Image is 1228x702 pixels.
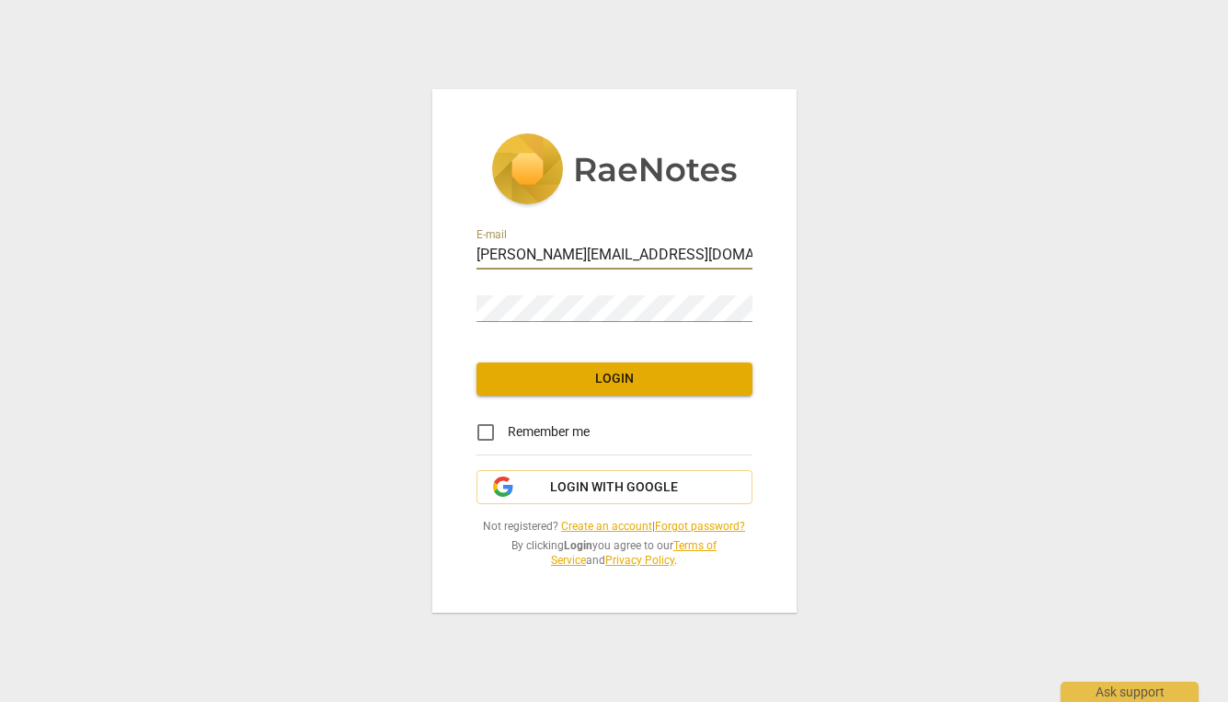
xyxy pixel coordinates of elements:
span: Remember me [508,422,590,442]
a: Create an account [561,520,652,533]
span: By clicking you agree to our and . [476,538,752,569]
a: Forgot password? [655,520,745,533]
label: E-mail [476,229,507,240]
span: Login with Google [550,478,678,497]
span: Not registered? | [476,519,752,535]
button: Login [476,363,752,396]
button: Login with Google [476,470,752,505]
b: Login [564,539,592,552]
img: 5ac2273c67554f335776073100b6d88f.svg [491,133,738,209]
span: Login [491,370,738,388]
a: Privacy Policy [605,554,674,567]
div: Ask support [1061,682,1199,702]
